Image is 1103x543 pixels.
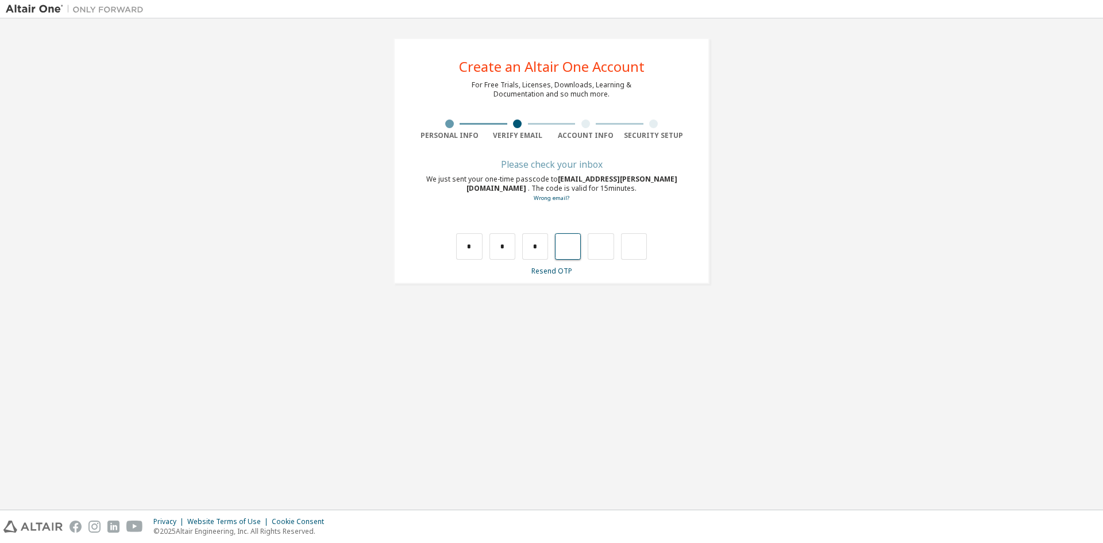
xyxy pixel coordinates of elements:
span: [EMAIL_ADDRESS][PERSON_NAME][DOMAIN_NAME] [466,174,677,193]
div: For Free Trials, Licenses, Downloads, Learning & Documentation and so much more. [472,80,631,99]
div: We just sent your one-time passcode to . The code is valid for 15 minutes. [415,175,688,203]
div: Security Setup [620,131,688,140]
div: Verify Email [484,131,552,140]
div: Website Terms of Use [187,517,272,526]
div: Privacy [153,517,187,526]
img: youtube.svg [126,521,143,533]
img: Altair One [6,3,149,15]
a: Resend OTP [531,266,572,276]
p: © 2025 Altair Engineering, Inc. All Rights Reserved. [153,526,331,536]
div: Please check your inbox [415,161,688,168]
img: instagram.svg [88,521,101,533]
div: Cookie Consent [272,517,331,526]
img: linkedin.svg [107,521,119,533]
div: Create an Altair One Account [459,60,645,74]
img: altair_logo.svg [3,521,63,533]
div: Account Info [551,131,620,140]
div: Personal Info [415,131,484,140]
a: Go back to the registration form [534,194,569,202]
img: facebook.svg [70,521,82,533]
